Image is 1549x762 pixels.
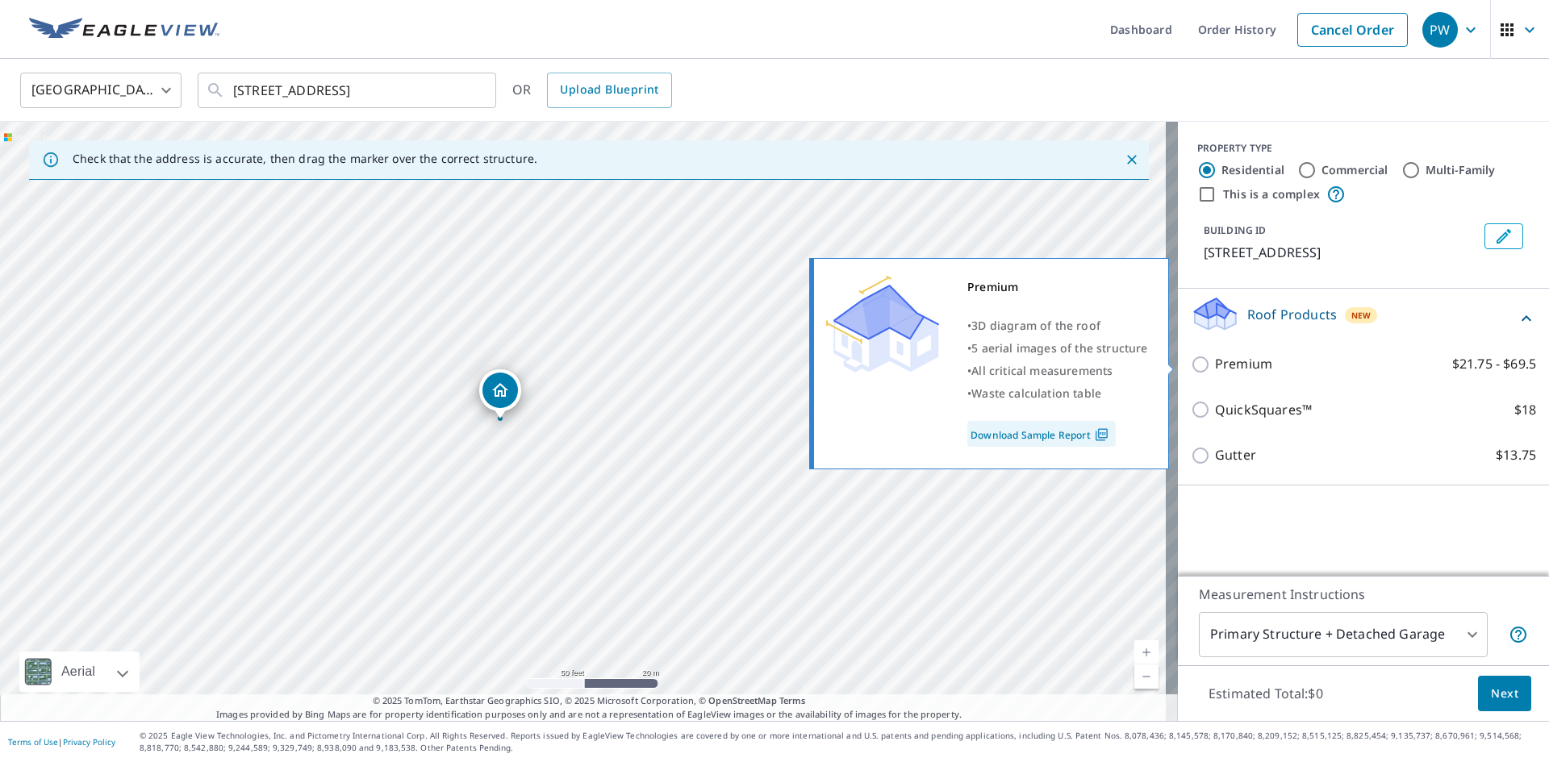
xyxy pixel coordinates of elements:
[967,276,1148,298] div: Premium
[1091,427,1113,442] img: Pdf Icon
[1204,243,1478,262] p: [STREET_ADDRESS]
[1223,186,1320,202] label: This is a complex
[1197,141,1530,156] div: PROPERTY TYPE
[1215,445,1256,465] p: Gutter
[1351,309,1372,322] span: New
[233,68,463,113] input: Search by address or latitude-longitude
[560,80,658,100] span: Upload Blueprint
[967,360,1148,382] div: •
[56,652,100,692] div: Aerial
[1297,13,1408,47] a: Cancel Order
[1121,149,1142,170] button: Close
[967,382,1148,405] div: •
[479,369,521,419] div: Dropped pin, building 1, Residential property, 2493 Barnsbury Rd East Lansing, MI 48823
[1422,12,1458,48] div: PW
[971,340,1147,356] span: 5 aerial images of the structure
[1221,162,1284,178] label: Residential
[1199,612,1488,657] div: Primary Structure + Detached Garage
[8,737,115,747] p: |
[1199,585,1528,604] p: Measurement Instructions
[1134,664,1159,689] a: Current Level 19, Zoom Out
[826,276,939,373] img: Premium
[20,68,182,113] div: [GEOGRAPHIC_DATA]
[971,318,1100,333] span: 3D diagram of the roof
[1196,676,1336,711] p: Estimated Total: $0
[29,18,219,42] img: EV Logo
[1321,162,1388,178] label: Commercial
[971,385,1101,401] span: Waste calculation table
[1204,223,1266,237] p: BUILDING ID
[1509,625,1528,644] span: Your report will include the primary structure and a detached garage if one exists.
[971,363,1113,378] span: All critical measurements
[1478,676,1531,712] button: Next
[1215,354,1272,374] p: Premium
[1215,400,1312,420] p: QuickSquares™
[708,694,776,706] a: OpenStreetMap
[1426,162,1496,178] label: Multi-Family
[373,694,806,708] span: © 2025 TomTom, Earthstar Geographics SIO, © 2025 Microsoft Corporation, ©
[1452,354,1536,374] p: $21.75 - $69.5
[547,73,671,108] a: Upload Blueprint
[1491,684,1518,704] span: Next
[1191,295,1536,341] div: Roof ProductsNew
[1484,223,1523,249] button: Edit building 1
[140,730,1541,754] p: © 2025 Eagle View Technologies, Inc. and Pictometry International Corp. All Rights Reserved. Repo...
[967,337,1148,360] div: •
[967,421,1116,447] a: Download Sample Report
[779,694,806,706] a: Terms
[1514,400,1536,420] p: $18
[19,652,140,692] div: Aerial
[1247,305,1337,324] p: Roof Products
[967,314,1148,337] div: •
[63,736,115,747] a: Privacy Policy
[1496,445,1536,465] p: $13.75
[73,152,537,166] p: Check that the address is accurate, then drag the marker over the correct structure.
[512,73,672,108] div: OR
[8,736,58,747] a: Terms of Use
[1134,640,1159,664] a: Current Level 19, Zoom In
